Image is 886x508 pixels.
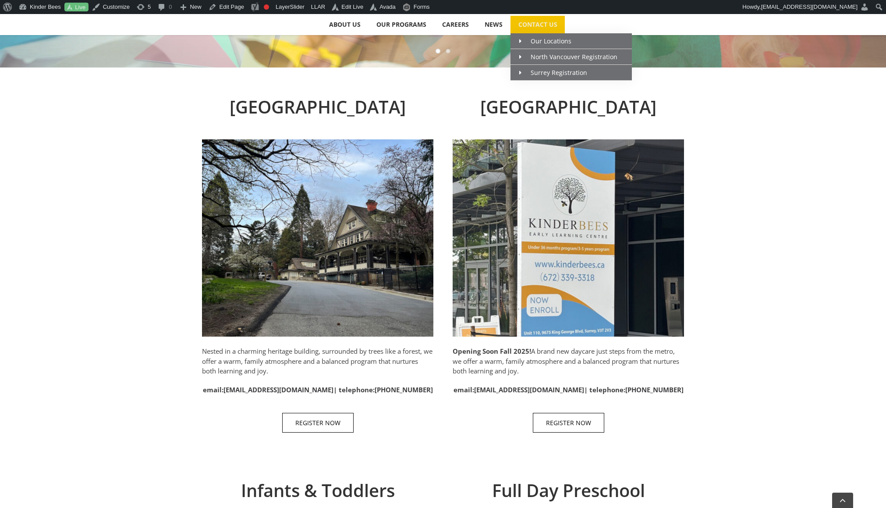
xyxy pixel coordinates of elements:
[295,419,340,426] span: REGISTER NOW
[442,21,469,28] span: CAREERS
[519,37,571,45] span: Our Locations
[202,346,433,376] p: Nested in a charming heritage building, surrounded by trees like a forest, we offer a warm, famil...
[202,139,433,337] img: NorthVan2
[223,385,333,394] a: [EMAIL_ADDRESS][DOMAIN_NAME]
[625,385,684,394] a: [PHONE_NUMBER]
[485,21,503,28] span: NEWS
[329,21,361,28] span: ABOUT US
[510,65,632,81] a: Surrey Registration
[264,4,269,10] div: Focus keyphrase not set
[533,413,604,433] a: REGISTER NOW
[436,49,440,53] a: 1
[376,21,426,28] span: OUR PROGRAMS
[321,16,368,33] a: ABOUT US
[519,68,587,77] span: Surrey Registration
[518,21,557,28] span: CONTACT US
[453,138,684,147] a: Surrey
[64,3,89,12] a: Live
[453,347,531,355] strong: Opening Soon Fall 2025!
[454,385,684,394] strong: email: | telephone:
[510,33,632,49] a: Our Locations
[519,53,617,61] span: North Vancouver Registration
[13,14,873,35] nav: Main Menu
[453,346,684,376] p: A brand new daycare just steps from the metro, we offer a warm, family atmosphere and a balanced ...
[446,49,450,53] a: 2
[477,16,510,33] a: NEWS
[761,4,858,10] span: [EMAIL_ADDRESS][DOMAIN_NAME]
[546,419,591,426] span: REGISTER NOW
[474,385,584,394] a: [EMAIL_ADDRESS][DOMAIN_NAME]
[434,16,476,33] a: CAREERS
[510,49,632,65] a: North Vancouver Registration
[202,94,433,120] h2: [GEOGRAPHIC_DATA]
[369,16,434,33] a: OUR PROGRAMS
[203,385,433,394] strong: email: | telephone:
[510,16,565,33] a: CONTACT US
[282,413,354,433] a: REGISTER NOW
[453,94,684,120] h2: [GEOGRAPHIC_DATA]
[375,385,433,394] a: [PHONE_NUMBER]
